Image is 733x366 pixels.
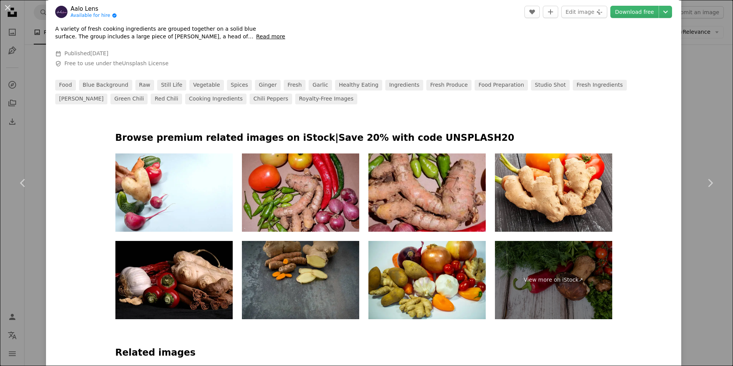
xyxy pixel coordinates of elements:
a: food preparation [475,80,528,91]
img: various herbs and spices isolated on white background, top view [242,153,359,232]
a: fresh [284,80,306,91]
a: ingredients [385,80,423,91]
a: food [55,80,76,91]
a: Aalo Lens [71,5,117,13]
a: Download free [610,6,659,18]
a: vegetable [189,80,224,91]
span: Published [64,50,108,56]
a: View more on iStock↗ [495,241,612,319]
a: chili peppers [250,94,292,104]
a: raw [135,80,154,91]
img: turmeric slices and ginger root sliced [242,241,359,319]
a: fresh produce [426,80,472,91]
a: red chili [151,94,182,104]
a: fresh ingredients [573,80,627,91]
a: spices [227,80,252,91]
a: garlic [309,80,332,91]
a: [PERSON_NAME] [55,94,107,104]
button: Edit image [561,6,607,18]
img: Go to Aalo Lens's profile [55,6,67,18]
img: spices [115,241,233,319]
button: Like [524,6,540,18]
a: blue background [79,80,132,91]
time: September 25, 2025 at 2:42:59 AM GMT+8 [90,50,108,56]
h4: Related images [115,347,612,359]
a: Next [687,146,733,220]
a: Available for hire [71,13,117,19]
p: Browse premium related images on iStock | Save 20% with code UNSPLASH20 [115,132,612,144]
a: green chili [110,94,148,104]
button: Add to Collection [543,6,558,18]
a: cooking ingredients [185,94,247,104]
img: Group of ugly vegetables on light blue background. [115,153,233,232]
img: various herbs and spices [368,153,486,232]
a: still life [157,80,186,91]
a: ginger [255,80,281,91]
img: Various vegetables on a white background, ginger, garlic, carrot, potato, tomato, pepper [368,241,486,319]
span: Free to use under the [64,60,169,68]
a: Unsplash License [122,60,168,66]
a: studio shot [531,80,570,91]
a: Royalty-free images [295,94,357,104]
button: Choose download size [659,6,672,18]
a: healthy eating [335,80,382,91]
button: Read more [256,33,285,41]
img: ginger on black wood [495,153,612,232]
p: A variety of fresh cooking ingredients are grouped together on a solid blue surface. The group in... [55,25,256,41]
